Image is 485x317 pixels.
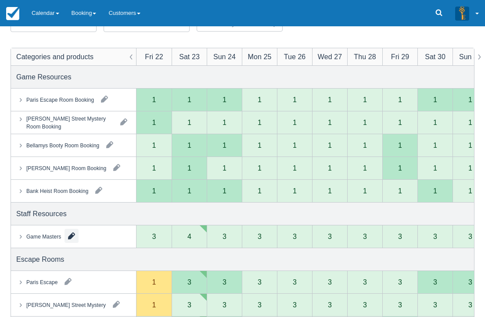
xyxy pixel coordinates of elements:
div: 1 [152,278,156,285]
div: 1 [398,119,402,126]
div: 3 [363,301,367,308]
div: Mon 25 [248,51,272,62]
div: Thu 28 [354,51,376,62]
div: 3 [363,233,367,240]
div: Bellamys Booty Room Booking [26,141,99,149]
div: 1 [152,187,156,194]
div: Wed 27 [318,51,342,62]
div: 3 [258,278,262,285]
div: 4 [187,233,191,240]
div: 3 [398,278,402,285]
div: 1 [363,119,367,126]
div: 1 [152,301,156,308]
div: 1 [363,96,367,103]
div: 3 [328,233,332,240]
div: Paris Escape Room Booking [26,96,94,103]
div: 1 [468,119,472,126]
div: 3 [187,301,191,308]
div: 3 [433,233,437,240]
div: Sun 31 [459,51,481,62]
div: 1 [293,119,297,126]
div: 3 [363,278,367,285]
div: 3 [468,301,472,308]
div: 1 [293,187,297,194]
div: 1 [468,142,472,149]
div: 3 [223,301,226,308]
div: 1 [223,142,226,149]
div: 1 [293,96,297,103]
div: 3 [258,301,262,308]
div: 1 [223,96,226,103]
div: 1 [468,96,472,103]
div: 1 [152,96,156,103]
div: 3 [223,233,226,240]
div: Bank Heist Room Booking [26,187,88,195]
div: 3 [293,301,297,308]
div: 3 [328,278,332,285]
div: 1 [223,164,226,171]
div: Escape Rooms [16,254,64,264]
div: 1 [152,164,156,171]
div: 1 [223,119,226,126]
div: 3 [223,278,226,285]
div: Tue 26 [284,51,306,62]
div: 3 [187,278,191,285]
div: 1 [328,142,332,149]
div: 1 [433,142,437,149]
div: 3 [293,233,297,240]
div: Paris Escape [26,278,57,286]
div: 1 [152,142,156,149]
img: checkfront-main-nav-mini-logo.png [6,7,19,20]
div: 1 [398,142,402,149]
div: 1 [258,164,262,171]
div: Categories and products [16,51,93,62]
div: 1 [293,142,297,149]
div: 1 [187,187,191,194]
div: 1 [328,96,332,103]
div: 1 [398,96,402,103]
div: 1 [363,142,367,149]
div: Game Resources [16,71,72,82]
div: Game Masters [26,232,61,240]
div: 3 [398,301,402,308]
div: 1 [433,187,437,194]
div: [PERSON_NAME] Street Mystery [26,301,106,309]
div: 1 [468,187,472,194]
div: 1 [223,187,226,194]
div: Fri 22 [145,51,163,62]
div: 1 [258,96,262,103]
div: 1 [433,96,437,103]
div: 3 [433,301,437,308]
div: 3 [293,278,297,285]
div: 1 [258,119,262,126]
div: 1 [258,142,262,149]
div: 1 [187,142,191,149]
div: 3 [468,233,472,240]
div: 1 [328,187,332,194]
div: 3 [468,278,472,285]
div: 1 [363,164,367,171]
div: 1 [433,119,437,126]
div: 3 [152,233,156,240]
div: [PERSON_NAME] Room Booking [26,164,106,172]
div: 1 [468,164,472,171]
div: 1 [433,164,437,171]
div: 1 [328,164,332,171]
div: 1 [187,119,191,126]
div: Staff Resources [16,208,67,219]
div: [PERSON_NAME] Street Mystery Room Booking [26,114,113,130]
div: 3 [258,233,262,240]
div: 1 [152,119,156,126]
div: Sat 23 [179,51,200,62]
div: Sun 24 [213,51,236,62]
div: 3 [328,301,332,308]
div: 3 [433,278,437,285]
div: 1 [187,96,191,103]
div: 1 [398,187,402,194]
div: 1 [328,119,332,126]
div: 3 [398,233,402,240]
div: 1 [187,164,191,171]
div: 1 [293,164,297,171]
div: Sat 30 [425,51,445,62]
div: Fri 29 [391,51,409,62]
